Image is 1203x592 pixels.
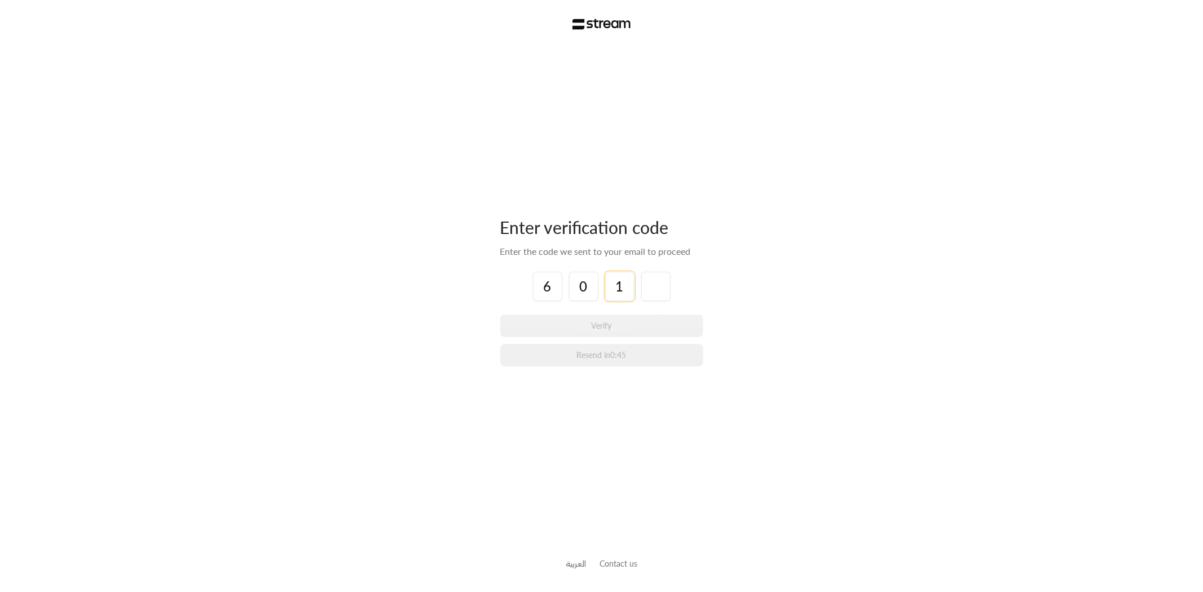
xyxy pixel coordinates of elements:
[572,19,631,30] img: Stream Logo
[500,245,703,258] div: Enter the code we sent to your email to proceed
[600,558,637,569] button: Contact us
[600,559,637,568] a: Contact us
[500,217,703,238] div: Enter verification code
[566,553,586,574] a: العربية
